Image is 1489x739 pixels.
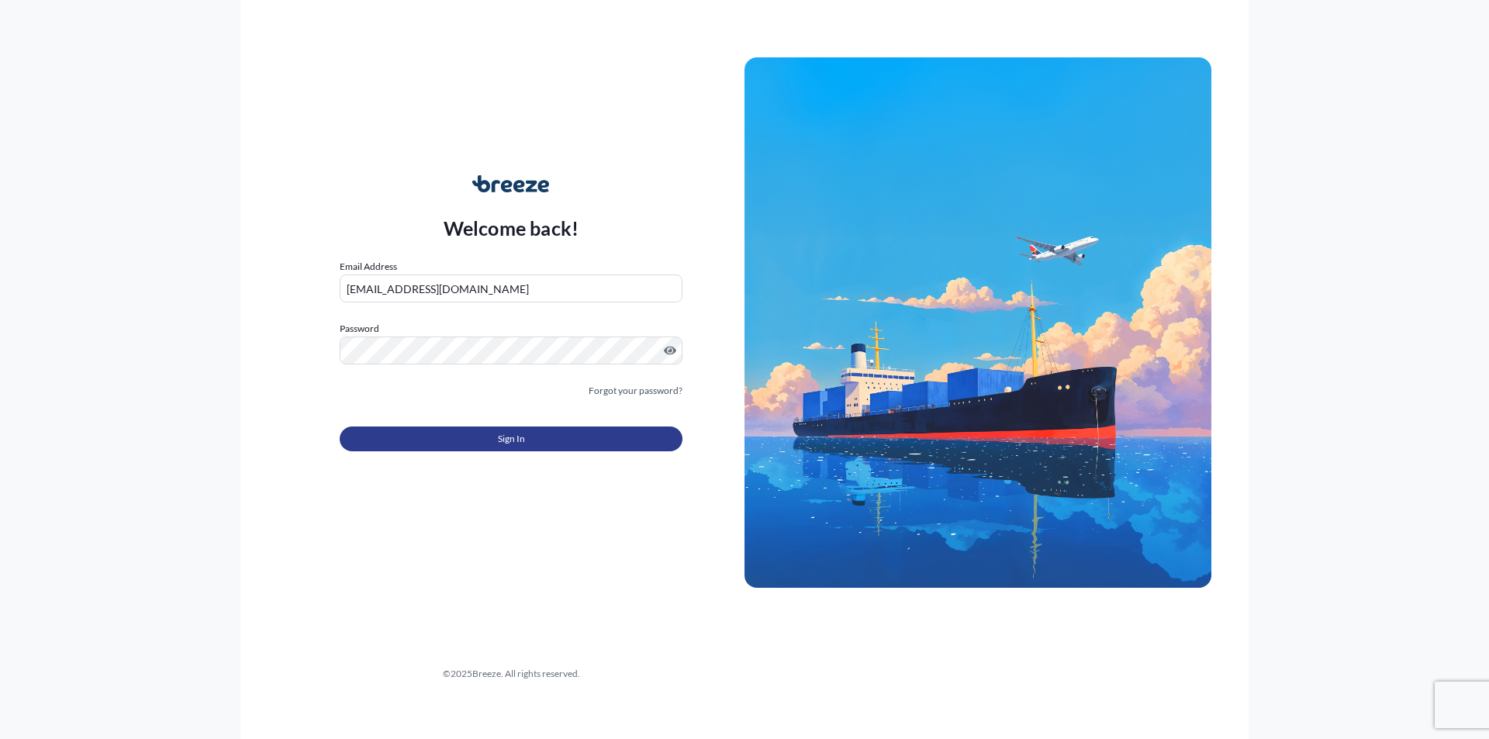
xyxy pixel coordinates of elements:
[340,426,682,451] button: Sign In
[340,275,682,302] input: example@gmail.com
[444,216,579,240] p: Welcome back!
[589,383,682,399] a: Forgot your password?
[278,666,744,682] div: © 2025 Breeze. All rights reserved.
[744,57,1211,588] img: Ship illustration
[340,321,682,337] label: Password
[498,431,525,447] span: Sign In
[664,344,676,357] button: Show password
[340,259,397,275] label: Email Address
